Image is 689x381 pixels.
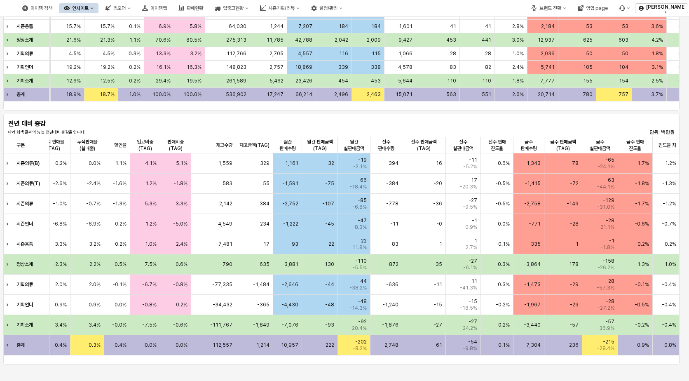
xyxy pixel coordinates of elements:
span: 월간 판매수량 [277,139,298,152]
span: 50 [622,50,628,57]
span: -5.0% [173,221,188,227]
span: -1.8% [174,180,188,187]
p: [PERSON_NAME] [646,4,684,17]
span: 7,207 [298,23,312,30]
span: 16.3% [187,64,202,71]
span: 3.2% [190,50,202,57]
span: -0.7% [662,221,676,227]
span: 2,036 [541,50,555,57]
span: -0.6% [635,221,649,227]
span: 5.3% [145,200,157,207]
span: 2.5% [652,78,663,84]
span: 1.0% [145,241,157,247]
span: -78 [569,160,579,167]
strong: 시즌용품 [16,24,33,29]
span: 2,705 [270,50,284,57]
span: 구분 [16,142,25,148]
span: 83 [450,64,456,71]
span: -0.5% [496,200,510,207]
span: 3.3% [176,200,188,207]
span: -1,343 [524,160,541,167]
span: -0.1% [496,241,510,247]
span: 100.0% [184,91,202,98]
div: 입출고현황 [210,3,253,13]
div: 영업 page [586,5,608,11]
span: -65 [605,157,614,163]
span: 1,601 [399,23,412,30]
span: -1 [609,238,614,244]
span: 1.8% [652,50,663,57]
span: -5.2% [463,163,477,170]
span: 29.4% [156,78,171,84]
span: 월간 실판매금액 [341,139,367,152]
span: -778 [386,200,398,207]
span: -1.2% [663,160,676,167]
span: 2.6% [513,91,524,98]
span: 64,030 [229,23,247,30]
span: 275,313 [227,37,247,43]
span: 15,071 [396,91,412,98]
span: 0.0% [498,221,510,227]
div: 브랜드 전환 [539,5,561,11]
span: -63 [605,177,614,183]
div: Expand row [3,153,14,173]
div: 시즌기획/리뷰 [268,5,295,11]
span: 583 [223,180,233,187]
button: 아이템맵 [137,3,172,13]
div: 버그 제보 및 기능 개선 요청 [614,3,635,13]
span: 625 [583,37,593,43]
span: -2,758 [524,200,541,207]
span: 전주 판매금액(TAG) [405,139,442,152]
span: -20.3% [460,183,477,190]
span: -24.1% [598,163,614,170]
span: -32 [326,160,334,167]
span: 1.2% [145,221,157,227]
div: Expand row [3,47,14,60]
span: -1.8% [635,180,649,187]
span: 563 [446,91,456,98]
span: 338 [371,64,381,71]
span: 누적판매율(실매출) [74,139,101,152]
span: -20 [434,180,442,187]
span: 603 [619,37,628,43]
button: [PERSON_NAME] [635,3,688,13]
span: 0.2% [115,241,127,247]
span: -1,222 [283,221,298,227]
span: 5,462 [270,78,284,84]
strong: 시즌의류(T) [16,181,40,186]
button: 인사이트 [59,3,98,13]
span: 3.7% [651,91,663,98]
span: -0.5% [496,180,510,187]
div: 설정/관리 [306,3,347,13]
span: 80.5% [187,37,202,43]
span: 4,549 [218,221,233,227]
div: Expand row [3,194,14,214]
div: Expand row [3,61,14,74]
span: 339 [338,64,348,71]
span: 41 [450,23,456,30]
span: -27 [469,197,477,204]
span: 112,766 [227,50,247,57]
span: -7,481 [216,241,233,247]
span: 12,937 [538,37,555,43]
span: -16 [434,160,442,167]
span: 16.1% [156,64,171,71]
span: 0.2% [115,221,127,227]
span: -1.6% [112,180,127,187]
span: 3.3% [55,241,67,247]
span: 1.1% [129,37,141,43]
span: 1.0% [129,91,141,98]
span: 금주 판매수량 [517,139,541,152]
span: -44.1% [597,183,614,190]
div: 판매현황 [173,3,208,13]
span: 0.1% [129,23,141,30]
span: 금주 판매금액(TAG) [548,139,579,152]
span: -28 [606,217,614,224]
span: 2.4% [176,241,188,247]
span: -11 [390,221,398,227]
span: 2.4% [513,64,524,71]
span: 재고수량 [216,142,233,148]
span: 66,214 [295,91,312,98]
span: 3.1% [652,64,663,71]
span: 384 [260,200,270,207]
